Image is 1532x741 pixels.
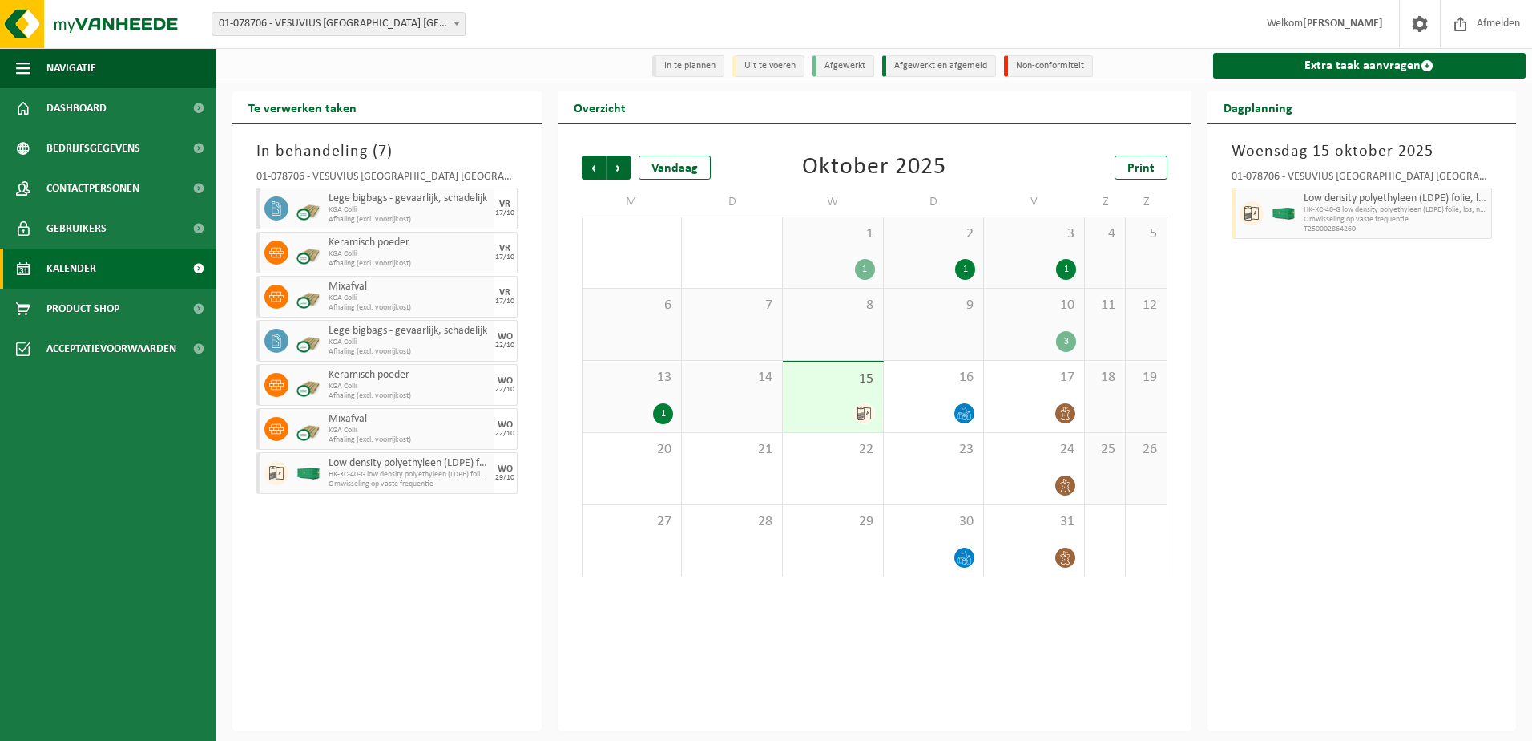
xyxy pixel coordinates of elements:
[802,156,946,180] div: Oktober 2025
[329,382,490,391] span: KGA Colli
[582,156,606,180] span: Vorige
[499,244,510,253] div: VR
[329,435,490,445] span: Afhaling (excl. voorrijkost)
[1056,259,1076,280] div: 1
[639,156,711,180] div: Vandaag
[498,332,513,342] div: WO
[690,441,774,459] span: 21
[296,417,321,441] img: PB-CU
[212,12,466,36] span: 01-078706 - VESUVIUS BELGIUM NV - OOSTENDE
[329,325,490,338] span: Lege bigbags - gevaarlijk, schadelijk
[855,259,875,280] div: 1
[652,55,724,77] li: In te plannen
[682,188,783,217] td: D
[46,249,96,289] span: Kalender
[892,297,976,314] span: 9
[46,209,107,249] span: Gebruikers
[329,338,490,347] span: KGA Colli
[1232,172,1493,188] div: 01-078706 - VESUVIUS [GEOGRAPHIC_DATA] [GEOGRAPHIC_DATA] - [GEOGRAPHIC_DATA]
[232,91,373,123] h2: Te verwerken taken
[46,48,96,88] span: Navigatie
[791,225,875,243] span: 1
[329,205,490,215] span: KGA Colli
[812,55,874,77] li: Afgewerkt
[992,369,1076,387] span: 17
[1232,140,1493,164] h3: Woensdag 15 oktober 2025
[256,172,518,188] div: 01-078706 - VESUVIUS [GEOGRAPHIC_DATA] [GEOGRAPHIC_DATA] - [GEOGRAPHIC_DATA]
[984,188,1085,217] td: V
[1304,225,1488,234] span: T250002864260
[296,373,321,397] img: PB-CU
[212,13,465,35] span: 01-078706 - VESUVIUS BELGIUM NV - OOSTENDE
[296,329,321,353] img: PB-CU
[46,289,119,329] span: Product Shop
[329,413,490,426] span: Mixafval
[499,200,510,209] div: VR
[329,457,490,470] span: Low density polyethyleen (LDPE) folie, los, naturel
[892,513,976,531] span: 30
[1134,369,1158,387] span: 19
[892,441,976,459] span: 23
[329,259,490,269] span: Afhaling (excl. voorrijkost)
[1134,441,1158,459] span: 26
[329,470,490,480] span: HK-XC-40-G low density polyethyleen (LDPE) folie, los, natur
[1127,162,1155,175] span: Print
[296,285,321,309] img: PB-CU
[783,188,884,217] td: W
[499,288,510,298] div: VR
[378,144,387,160] span: 7
[791,513,875,531] span: 29
[591,441,674,459] span: 20
[1093,297,1117,314] span: 11
[498,420,513,430] div: WO
[495,386,514,394] div: 22/10
[329,480,490,489] span: Omwisseling op vaste frequentie
[329,391,490,401] span: Afhaling (excl. voorrijkost)
[690,513,774,531] span: 28
[329,347,490,357] span: Afhaling (excl. voorrijkost)
[329,192,490,205] span: Lege bigbags - gevaarlijk, schadelijk
[498,464,513,474] div: WO
[329,281,490,294] span: Mixafval
[46,128,140,168] span: Bedrijfsgegevens
[955,259,975,280] div: 1
[1093,441,1117,459] span: 25
[495,430,514,438] div: 22/10
[329,237,490,249] span: Keramisch poeder
[1134,225,1158,243] span: 5
[1004,55,1093,77] li: Non-conformiteit
[690,369,774,387] span: 14
[558,91,642,123] h2: Overzicht
[992,297,1076,314] span: 10
[1093,369,1117,387] span: 18
[607,156,631,180] span: Volgende
[1134,297,1158,314] span: 12
[1303,18,1383,30] strong: [PERSON_NAME]
[329,215,490,225] span: Afhaling (excl. voorrijkost)
[582,188,683,217] td: M
[46,88,107,128] span: Dashboard
[653,403,673,424] div: 1
[1207,91,1308,123] h2: Dagplanning
[591,297,674,314] span: 6
[591,369,674,387] span: 13
[1093,225,1117,243] span: 4
[1304,205,1488,215] span: HK-XC-40-G low density polyethyleen (LDPE) folie, los, natur
[329,426,490,435] span: KGA Colli
[882,55,996,77] li: Afgewerkt en afgemeld
[892,369,976,387] span: 16
[992,513,1076,531] span: 31
[892,225,976,243] span: 2
[1304,215,1488,225] span: Omwisseling op vaste frequentie
[296,241,321,265] img: PB-CU
[1126,188,1167,217] td: Z
[992,225,1076,243] span: 3
[1115,156,1167,180] a: Print
[690,297,774,314] span: 7
[591,513,674,531] span: 27
[495,253,514,261] div: 17/10
[329,303,490,313] span: Afhaling (excl. voorrijkost)
[1213,53,1526,79] a: Extra taak aanvragen
[884,188,985,217] td: D
[329,294,490,303] span: KGA Colli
